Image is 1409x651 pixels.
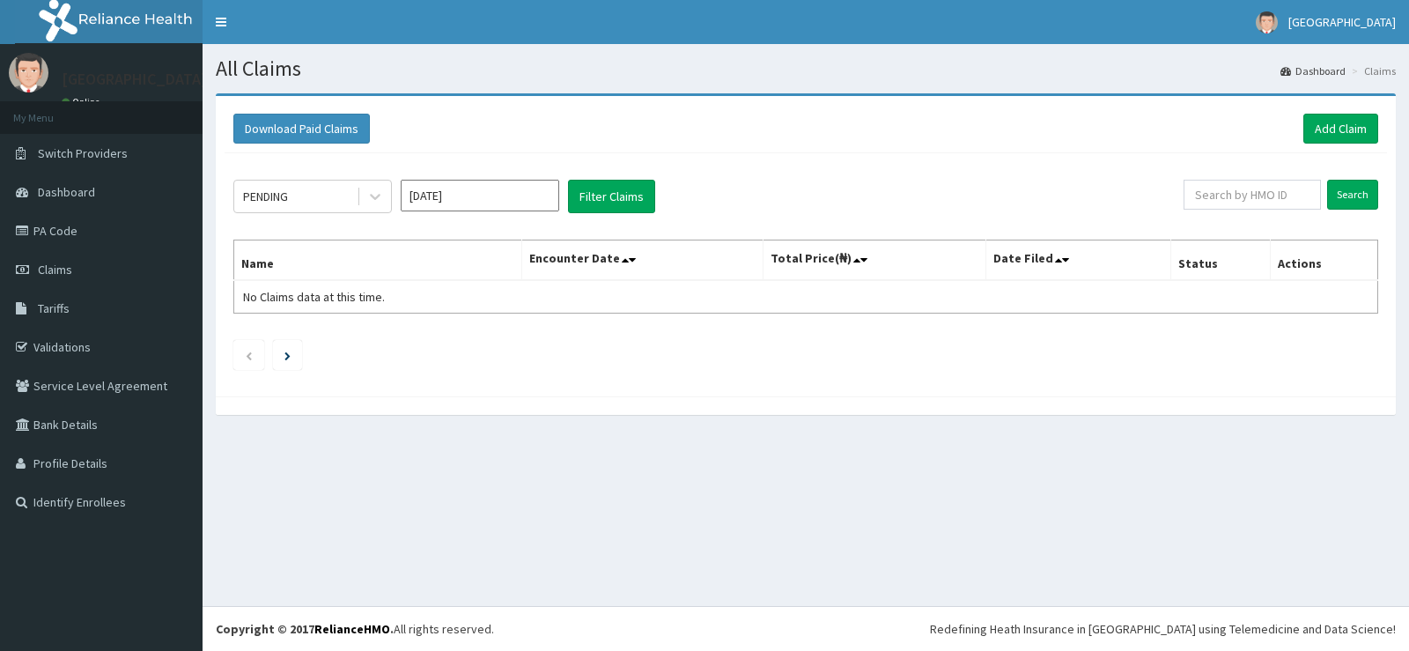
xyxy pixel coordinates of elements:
span: Tariffs [38,300,70,316]
div: PENDING [243,188,288,205]
a: RelianceHMO [314,621,390,637]
div: Redefining Heath Insurance in [GEOGRAPHIC_DATA] using Telemedicine and Data Science! [930,620,1396,638]
a: Online [62,96,104,108]
img: User Image [1256,11,1278,33]
input: Search by HMO ID [1184,180,1322,210]
th: Actions [1270,240,1377,281]
a: Next page [284,347,291,363]
th: Date Filed [986,240,1171,281]
th: Name [234,240,522,281]
th: Status [1170,240,1270,281]
strong: Copyright © 2017 . [216,621,394,637]
a: Add Claim [1303,114,1378,144]
span: Dashboard [38,184,95,200]
th: Total Price(₦) [763,240,985,281]
a: Dashboard [1280,63,1346,78]
span: No Claims data at this time. [243,289,385,305]
button: Download Paid Claims [233,114,370,144]
li: Claims [1347,63,1396,78]
input: Search [1327,180,1378,210]
span: [GEOGRAPHIC_DATA] [1288,14,1396,30]
p: [GEOGRAPHIC_DATA] [62,71,207,87]
h1: All Claims [216,57,1396,80]
th: Encounter Date [522,240,763,281]
img: User Image [9,53,48,92]
a: Previous page [245,347,253,363]
input: Select Month and Year [401,180,559,211]
button: Filter Claims [568,180,655,213]
footer: All rights reserved. [203,606,1409,651]
span: Switch Providers [38,145,128,161]
span: Claims [38,262,72,277]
